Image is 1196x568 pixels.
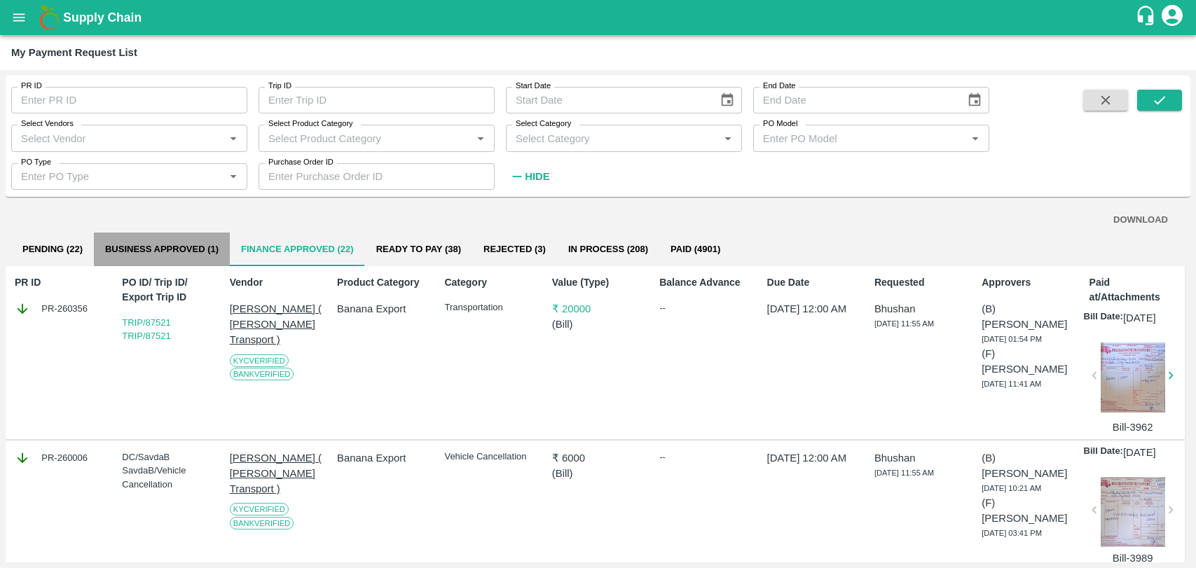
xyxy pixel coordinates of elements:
[874,450,966,466] p: Bhushan
[516,118,571,130] label: Select Category
[961,87,988,113] button: Choose date
[63,11,142,25] b: Supply Chain
[552,317,644,332] p: ( Bill )
[444,301,536,314] p: Transportation
[659,275,751,290] p: Balance Advance
[516,81,551,92] label: Start Date
[35,4,63,32] img: logo
[1090,275,1181,305] p: Paid at/Attachments
[15,450,106,466] div: PR-260006
[714,87,741,113] button: Choose date
[230,233,365,266] button: Finance Approved (22)
[510,129,715,147] input: Select Category
[874,469,934,477] span: [DATE] 11:55 AM
[230,503,289,515] span: KYC Verified
[763,81,795,92] label: End Date
[525,171,549,182] strong: Hide
[224,129,242,147] button: Open
[94,233,230,266] button: Business Approved (1)
[268,81,291,92] label: Trip ID
[21,81,42,92] label: PR ID
[966,129,984,147] button: Open
[557,233,659,266] button: In Process (208)
[11,233,94,266] button: Pending (22)
[982,529,1042,537] span: [DATE] 03:41 PM
[1101,420,1165,435] p: Bill-3962
[1101,550,1165,566] p: Bill-3989
[122,275,214,305] p: PO ID/ Trip ID/ Export Trip ID
[874,301,966,317] p: Bhushan
[15,301,106,317] div: PR-260356
[268,157,334,168] label: Purchase Order ID
[767,275,859,290] p: Due Date
[506,165,554,188] button: Hide
[11,87,247,113] input: Enter PR ID
[1135,5,1160,30] div: customer-support
[874,275,966,290] p: Requested
[122,450,214,492] div: DC/SavdaB SavdaB/Vehicle Cancellation
[982,346,1073,377] p: (F) [PERSON_NAME]
[767,450,859,466] p: [DATE] 12:00 AM
[15,129,220,147] input: Select Vendor
[552,275,644,290] p: Value (Type)
[1123,445,1156,460] p: [DATE]
[444,275,536,290] p: Category
[982,380,1041,388] span: [DATE] 11:41 AM
[506,87,708,113] input: Start Date
[552,301,644,317] p: ₹ 20000
[982,495,1073,527] p: (F) [PERSON_NAME]
[659,301,751,315] div: --
[21,157,51,168] label: PO Type
[982,450,1073,482] p: (B) [PERSON_NAME]
[552,466,644,481] p: ( Bill )
[767,301,859,317] p: [DATE] 12:00 AM
[1123,310,1156,326] p: [DATE]
[337,450,429,466] p: Banana Export
[1160,3,1185,32] div: account of current user
[268,118,353,130] label: Select Product Category
[15,275,106,290] p: PR ID
[1084,445,1123,460] p: Bill Date:
[444,450,536,464] p: Vehicle Cancellation
[763,118,798,130] label: PO Model
[11,43,137,62] div: My Payment Request List
[230,301,322,348] p: [PERSON_NAME] ( [PERSON_NAME] Transport )
[1084,310,1123,326] p: Bill Date:
[337,275,429,290] p: Product Category
[472,233,557,266] button: Rejected (3)
[230,450,322,497] p: [PERSON_NAME] ( [PERSON_NAME] Transport )
[3,1,35,34] button: open drawer
[337,301,429,317] p: Banana Export
[982,335,1042,343] span: [DATE] 01:54 PM
[874,319,934,328] span: [DATE] 11:55 AM
[230,368,294,380] span: Bank Verified
[753,87,956,113] input: End Date
[122,317,170,342] a: TRIP/87521 TRIP/87521
[472,129,490,147] button: Open
[1108,208,1174,233] button: DOWNLOAD
[365,233,472,266] button: Ready To Pay (38)
[757,129,962,147] input: Enter PO Model
[259,87,495,113] input: Enter Trip ID
[224,167,242,186] button: Open
[63,8,1135,27] a: Supply Chain
[982,484,1041,492] span: [DATE] 10:21 AM
[21,118,74,130] label: Select Vendors
[552,450,644,466] p: ₹ 6000
[982,275,1073,290] p: Approvers
[259,163,495,190] input: Enter Purchase Order ID
[982,301,1073,333] p: (B) [PERSON_NAME]
[659,450,751,464] div: --
[719,129,737,147] button: Open
[230,354,289,367] span: KYC Verified
[659,233,731,266] button: Paid (4901)
[15,167,220,186] input: Enter PO Type
[230,275,322,290] p: Vendor
[263,129,467,147] input: Select Product Category
[230,517,294,529] span: Bank Verified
